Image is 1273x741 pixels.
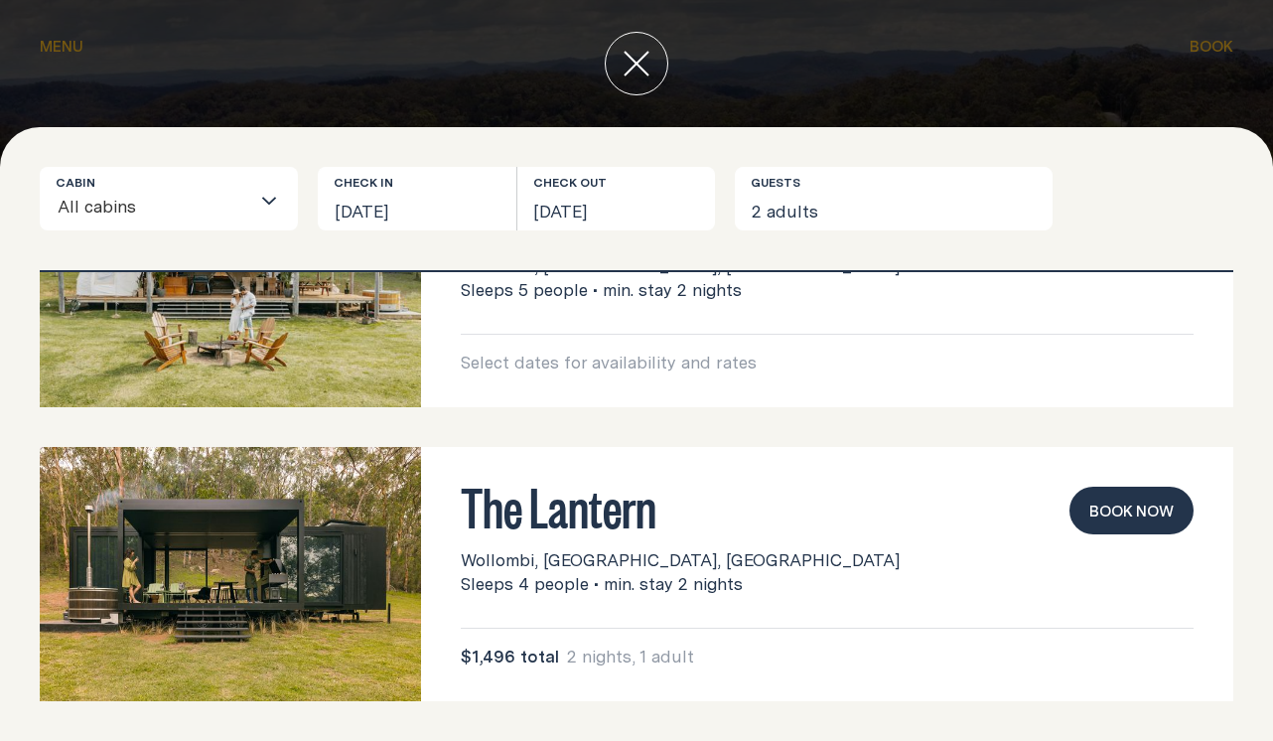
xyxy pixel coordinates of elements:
[318,167,516,230] button: [DATE]
[40,167,298,230] div: Search for option
[461,278,742,302] span: Sleeps 5 people • min. stay 2 nights
[461,548,900,572] span: Wollombi, [GEOGRAPHIC_DATA], [GEOGRAPHIC_DATA]
[735,167,1053,230] button: 2 adults
[517,167,716,230] button: [DATE]
[605,32,668,95] button: close
[461,351,1194,374] p: Select dates for availability and rates
[1069,487,1194,534] button: book now
[57,184,137,229] span: All cabins
[137,188,249,229] input: Search for option
[461,572,743,596] span: Sleeps 4 people • min. stay 2 nights
[567,645,694,668] span: 2 nights, 1 adult
[461,487,1194,524] h3: The Lantern
[751,175,800,191] label: Guests
[461,645,559,668] span: $1,496 total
